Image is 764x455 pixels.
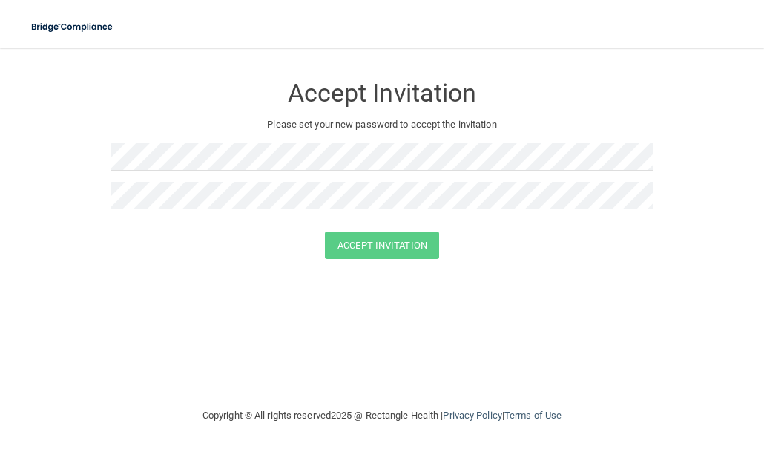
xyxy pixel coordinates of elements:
[22,12,123,42] img: bridge_compliance_login_screen.278c3ca4.svg
[111,79,653,107] h3: Accept Invitation
[504,410,562,421] a: Terms of Use
[507,350,746,409] iframe: Drift Widget Chat Controller
[325,232,439,259] button: Accept Invitation
[443,410,501,421] a: Privacy Policy
[122,116,642,134] p: Please set your new password to accept the invitation
[111,392,653,439] div: Copyright © All rights reserved 2025 @ Rectangle Health | |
